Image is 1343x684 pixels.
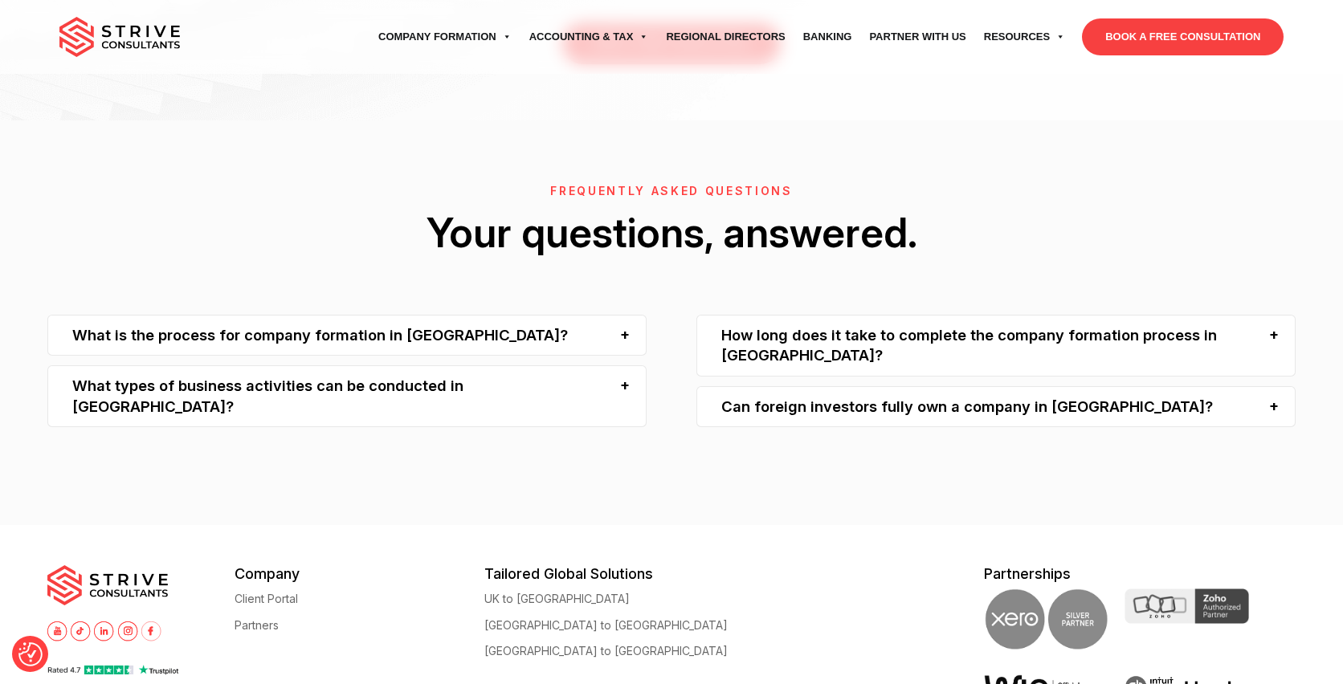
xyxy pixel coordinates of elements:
[696,386,1296,427] div: Can foreign investors fully own a company in [GEOGRAPHIC_DATA]?
[860,14,974,59] a: Partner with Us
[484,645,728,657] a: [GEOGRAPHIC_DATA] to [GEOGRAPHIC_DATA]
[484,565,734,582] h5: Tailored Global Solutions
[235,592,298,605] a: Client Portal
[235,565,484,582] h5: Company
[235,619,279,631] a: Partners
[59,17,180,57] img: main-logo.svg
[520,14,658,59] a: Accounting & Tax
[1082,18,1284,55] a: BOOK A FREE CONSULTATION
[47,565,168,605] img: main-logo.svg
[984,565,1296,582] h5: Partnerships
[369,14,520,59] a: Company Formation
[484,592,630,605] a: UK to [GEOGRAPHIC_DATA]
[657,14,794,59] a: Regional Directors
[47,365,647,427] div: What types of business activities can be conducted in [GEOGRAPHIC_DATA]?
[18,642,43,666] img: Revisit consent button
[794,14,861,59] a: Banking
[975,14,1074,59] a: Resources
[47,315,647,356] div: What is the process for company formation in [GEOGRAPHIC_DATA]?
[18,642,43,666] button: Consent Preferences
[484,619,728,631] a: [GEOGRAPHIC_DATA] to [GEOGRAPHIC_DATA]
[696,315,1296,377] div: How long does it take to complete the company formation process in [GEOGRAPHIC_DATA]?
[1125,588,1249,624] img: Zoho Partner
